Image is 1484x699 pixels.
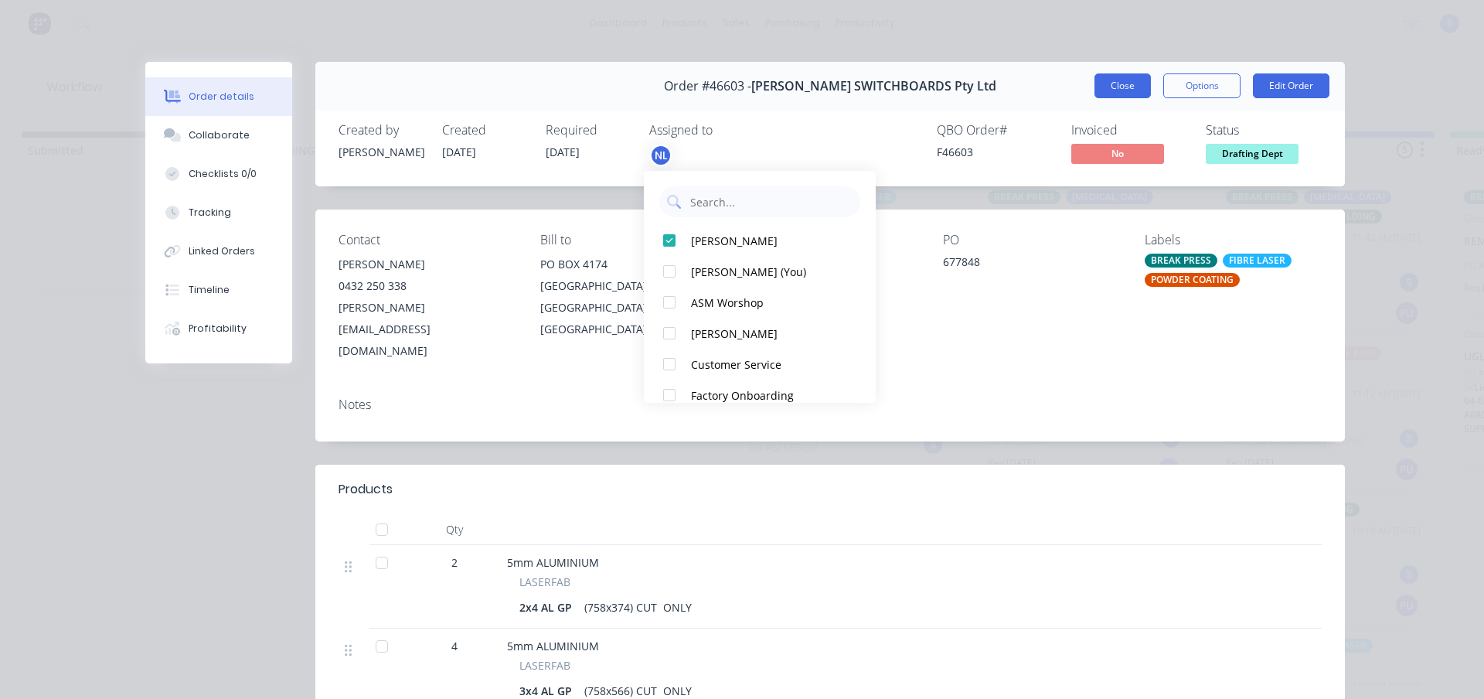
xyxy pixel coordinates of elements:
[691,387,846,404] div: Factory Onboarding
[1206,123,1322,138] div: Status
[339,123,424,138] div: Created by
[442,145,476,159] span: [DATE]
[189,90,254,104] div: Order details
[546,145,580,159] span: [DATE]
[943,233,1120,247] div: PO
[145,116,292,155] button: Collaborate
[339,254,516,275] div: [PERSON_NAME]
[451,638,458,654] span: 4
[189,283,230,297] div: Timeline
[189,206,231,220] div: Tracking
[644,287,876,318] button: ASM Worshop
[451,554,458,571] span: 2
[339,275,516,297] div: 0432 250 338
[189,244,255,258] div: Linked Orders
[1223,254,1292,268] div: FIBRE LASER
[691,356,846,373] div: Customer Service
[691,233,846,249] div: [PERSON_NAME]
[519,574,570,590] span: LASERFAB
[507,639,599,653] span: 5mm ALUMINIUM
[1071,144,1164,163] span: No
[644,318,876,349] button: [PERSON_NAME]
[664,79,751,94] span: Order #46603 -
[339,233,516,247] div: Contact
[691,264,846,280] div: [PERSON_NAME] (You)
[145,193,292,232] button: Tracking
[339,297,516,362] div: [PERSON_NAME][EMAIL_ADDRESS][DOMAIN_NAME]
[751,79,996,94] span: [PERSON_NAME] SWITCHBOARDS Pty Ltd
[339,144,424,160] div: [PERSON_NAME]
[540,233,717,247] div: Bill to
[507,555,599,570] span: 5mm ALUMINIUM
[1206,144,1298,163] span: Drafting Dept
[943,254,1120,275] div: 677848
[1145,233,1322,247] div: Labels
[145,309,292,348] button: Profitability
[649,123,804,138] div: Assigned to
[1206,144,1298,167] button: Drafting Dept
[145,77,292,116] button: Order details
[546,123,631,138] div: Required
[937,123,1053,138] div: QBO Order #
[145,155,292,193] button: Checklists 0/0
[644,225,876,256] button: [PERSON_NAME]
[1145,254,1217,268] div: BREAK PRESS
[578,596,698,619] div: (758x374) CUT ONLY
[519,657,570,673] span: LASERFAB
[644,349,876,380] button: Customer Service
[1094,73,1151,98] button: Close
[519,596,578,619] div: 2x4 AL GP
[1253,73,1329,98] button: Edit Order
[649,144,672,167] button: NL
[1163,73,1241,98] button: Options
[339,397,1322,412] div: Notes
[189,128,250,142] div: Collaborate
[691,295,846,311] div: ASM Worshop
[1071,123,1187,138] div: Invoiced
[540,254,717,340] div: PO BOX 4174[GEOGRAPHIC_DATA], [GEOGRAPHIC_DATA], [GEOGRAPHIC_DATA], 2830
[937,144,1053,160] div: F46603
[145,232,292,271] button: Linked Orders
[339,480,393,499] div: Products
[1145,273,1240,287] div: POWDER COATING
[189,322,247,336] div: Profitability
[540,254,717,275] div: PO BOX 4174
[442,123,527,138] div: Created
[408,514,501,545] div: Qty
[644,256,876,287] button: [PERSON_NAME] (You)
[644,380,876,411] button: Factory Onboarding
[145,271,292,309] button: Timeline
[691,326,846,342] div: [PERSON_NAME]
[189,167,257,181] div: Checklists 0/0
[540,275,717,340] div: [GEOGRAPHIC_DATA], [GEOGRAPHIC_DATA], [GEOGRAPHIC_DATA], 2830
[339,254,516,362] div: [PERSON_NAME]0432 250 338[PERSON_NAME][EMAIL_ADDRESS][DOMAIN_NAME]
[689,186,853,217] input: Search...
